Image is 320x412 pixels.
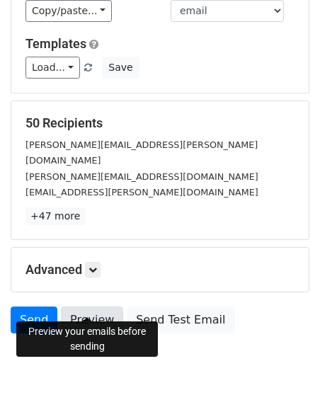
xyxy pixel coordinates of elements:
[25,187,258,198] small: [EMAIL_ADDRESS][PERSON_NAME][DOMAIN_NAME]
[16,321,158,357] div: Preview your emails before sending
[25,139,258,166] small: [PERSON_NAME][EMAIL_ADDRESS][PERSON_NAME][DOMAIN_NAME]
[25,115,295,131] h5: 50 Recipients
[127,307,234,333] a: Send Test Email
[11,307,57,333] a: Send
[25,36,86,51] a: Templates
[102,57,139,79] button: Save
[25,171,258,182] small: [PERSON_NAME][EMAIL_ADDRESS][DOMAIN_NAME]
[25,262,295,277] h5: Advanced
[25,57,80,79] a: Load...
[61,307,123,333] a: Preview
[249,344,320,412] iframe: Chat Widget
[25,207,85,225] a: +47 more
